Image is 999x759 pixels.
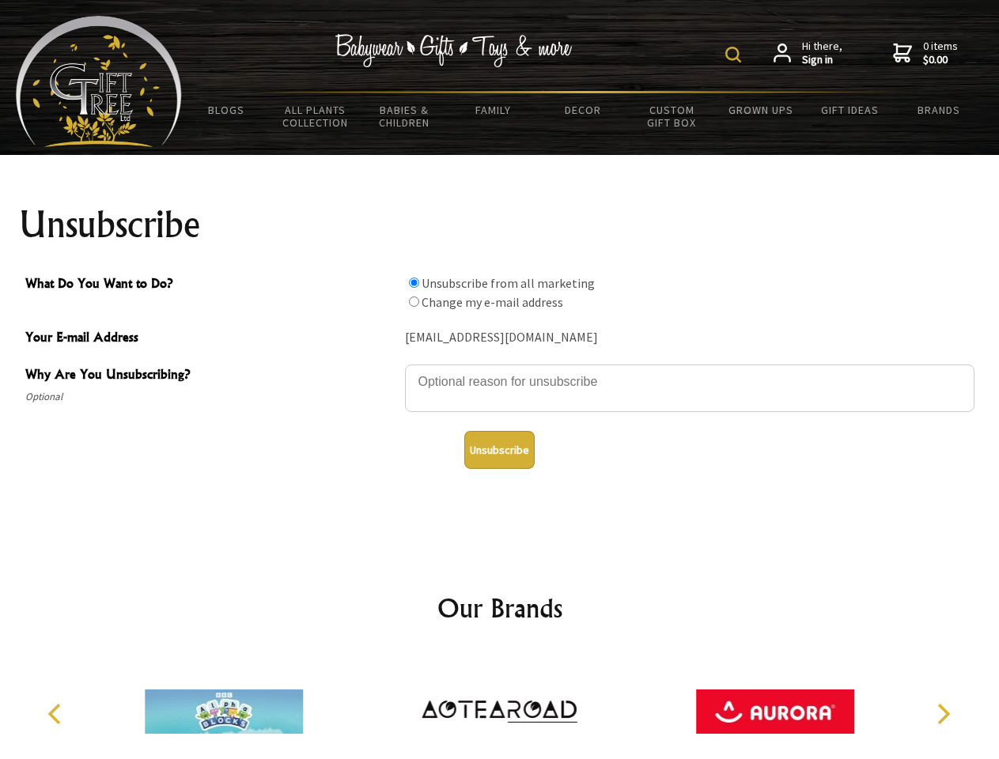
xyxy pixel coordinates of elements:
h1: Unsubscribe [19,206,981,244]
img: Babyware - Gifts - Toys and more... [16,16,182,147]
span: Hi there, [802,40,842,67]
a: Decor [538,93,627,126]
button: Previous [40,697,74,731]
a: Gift Ideas [805,93,895,126]
input: What Do You Want to Do? [409,278,419,288]
input: What Do You Want to Do? [409,296,419,307]
div: [EMAIL_ADDRESS][DOMAIN_NAME] [405,326,974,350]
a: Family [449,93,539,126]
a: BLOGS [182,93,271,126]
strong: $0.00 [923,53,958,67]
button: Next [925,697,960,731]
a: All Plants Collection [271,93,361,139]
a: 0 items$0.00 [893,40,958,67]
span: Why Are You Unsubscribing? [25,364,397,387]
strong: Sign in [802,53,842,67]
img: product search [725,47,741,62]
a: Brands [895,93,984,126]
img: Babywear - Gifts - Toys & more [335,34,573,67]
a: Custom Gift Box [627,93,717,139]
label: Change my e-mail address [422,294,563,310]
span: 0 items [923,39,958,67]
h2: Our Brands [32,589,968,627]
a: Hi there,Sign in [774,40,842,67]
a: Grown Ups [716,93,805,126]
button: Unsubscribe [464,431,535,469]
span: Optional [25,387,397,406]
label: Unsubscribe from all marketing [422,275,595,291]
span: Your E-mail Address [25,327,397,350]
textarea: Why Are You Unsubscribing? [405,364,974,412]
a: Babies & Children [360,93,449,139]
span: What Do You Want to Do? [25,274,397,296]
